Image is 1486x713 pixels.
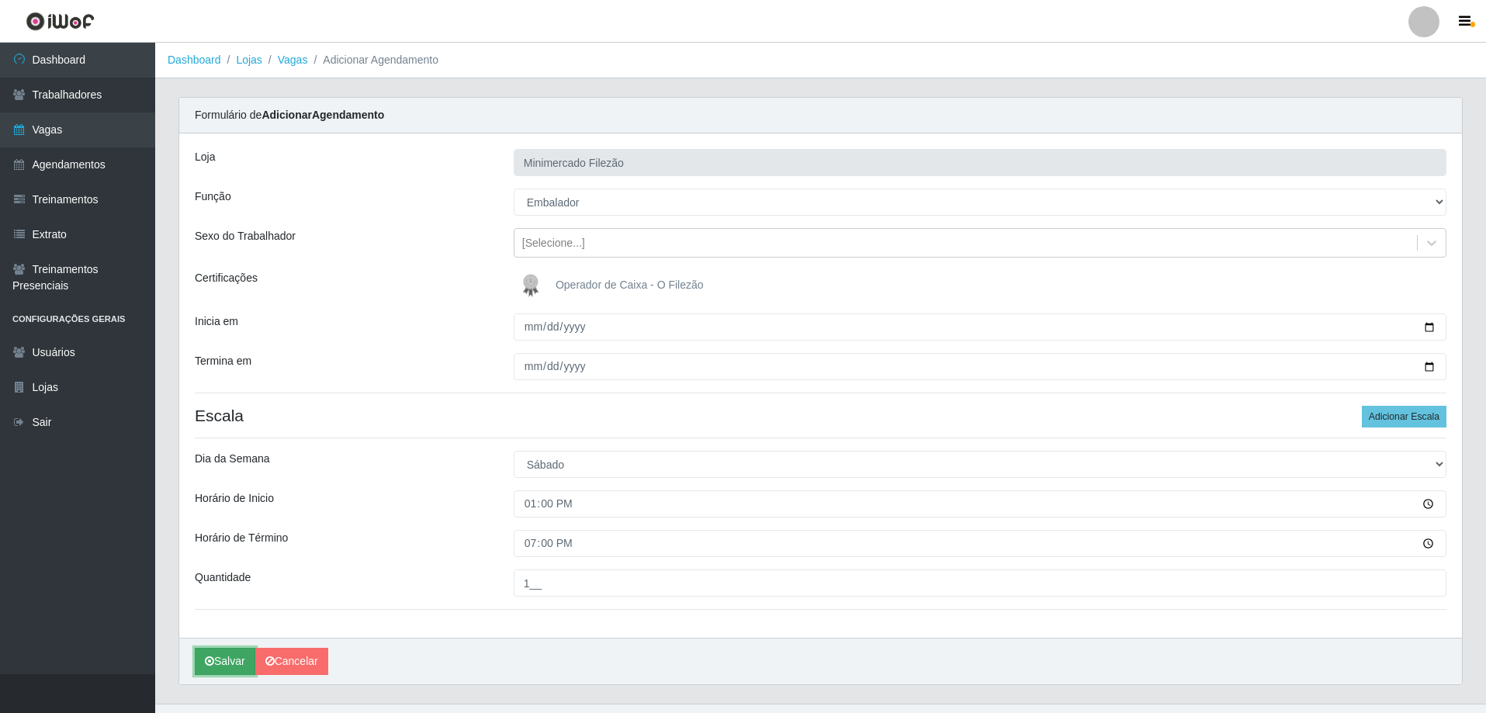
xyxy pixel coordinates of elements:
label: Horário de Inicio [195,490,274,507]
img: Operador de Caixa - O Filezão [515,270,552,301]
a: Dashboard [168,54,221,66]
label: Horário de Término [195,530,288,546]
div: Formulário de [179,98,1462,133]
input: 00:00 [514,530,1446,557]
input: 00/00/0000 [514,313,1446,341]
label: Sexo do Trabalhador [195,228,296,244]
input: 00:00 [514,490,1446,517]
label: Termina em [195,353,251,369]
h4: Escala [195,406,1446,425]
nav: breadcrumb [155,43,1486,78]
label: Função [195,189,231,205]
button: Adicionar Escala [1362,406,1446,427]
img: CoreUI Logo [26,12,95,31]
span: Operador de Caixa - O Filezão [556,279,704,291]
li: Adicionar Agendamento [307,52,438,68]
label: Loja [195,149,215,165]
input: 00/00/0000 [514,353,1446,380]
a: Vagas [278,54,308,66]
a: Cancelar [255,648,328,675]
strong: Adicionar Agendamento [262,109,384,121]
button: Salvar [195,648,255,675]
label: Inicia em [195,313,238,330]
a: Lojas [236,54,262,66]
label: Quantidade [195,569,251,586]
input: Informe a quantidade... [514,569,1446,597]
label: Certificações [195,270,258,286]
label: Dia da Semana [195,451,270,467]
div: [Selecione...] [522,235,585,251]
